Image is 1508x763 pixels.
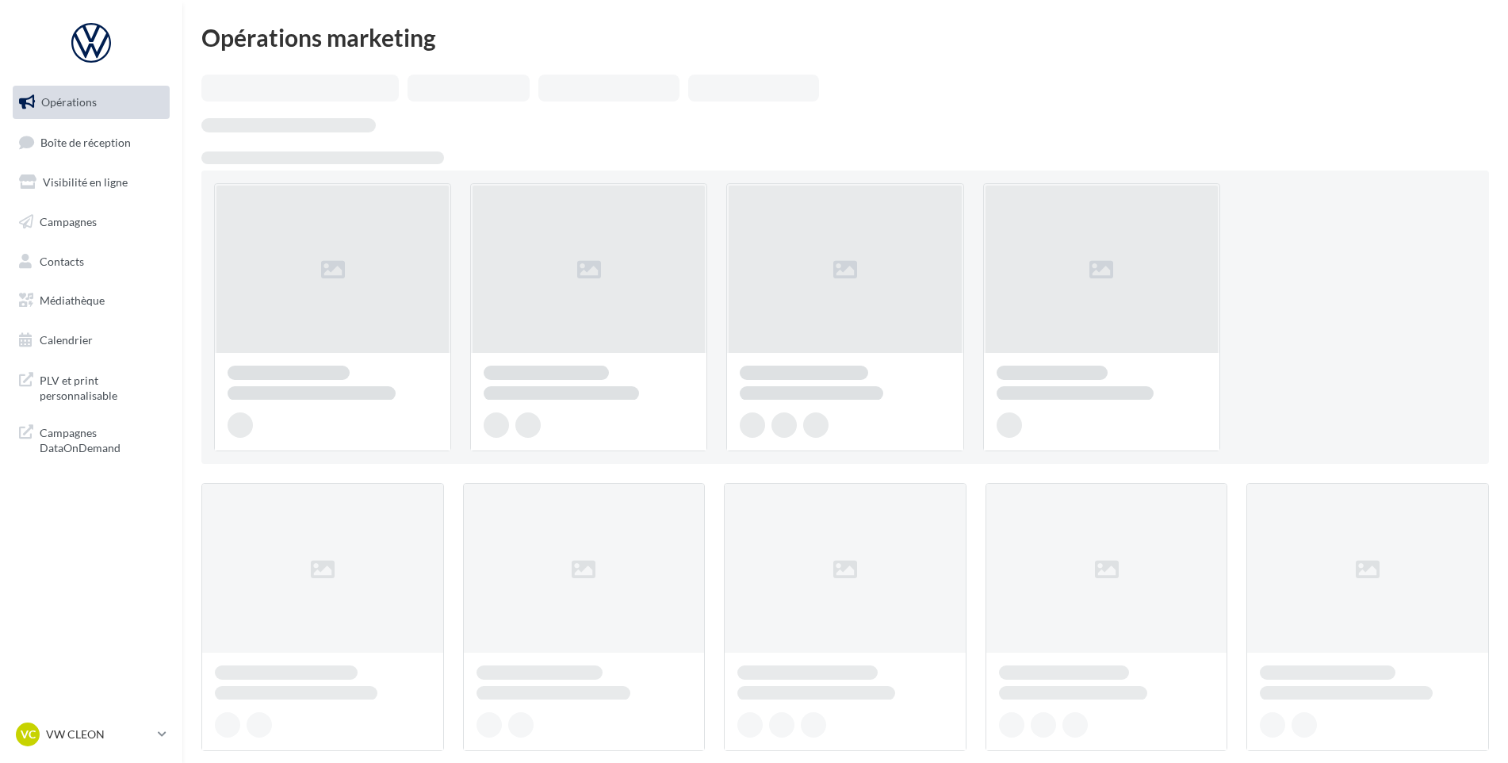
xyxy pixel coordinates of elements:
a: Boîte de réception [10,125,173,159]
a: Campagnes DataOnDemand [10,416,173,462]
a: Visibilité en ligne [10,166,173,199]
div: Opérations marketing [201,25,1489,49]
span: Opérations [41,95,97,109]
span: Médiathèque [40,293,105,307]
a: Contacts [10,245,173,278]
a: VC VW CLEON [13,719,170,750]
a: PLV et print personnalisable [10,363,173,410]
span: Visibilité en ligne [43,175,128,189]
span: Boîte de réception [40,135,131,148]
a: Calendrier [10,324,173,357]
span: PLV et print personnalisable [40,370,163,404]
span: Calendrier [40,333,93,347]
span: VC [21,727,36,742]
span: Contacts [40,254,84,267]
a: Opérations [10,86,173,119]
p: VW CLEON [46,727,151,742]
span: Campagnes [40,215,97,228]
a: Campagnes [10,205,173,239]
a: Médiathèque [10,284,173,317]
span: Campagnes DataOnDemand [40,422,163,456]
